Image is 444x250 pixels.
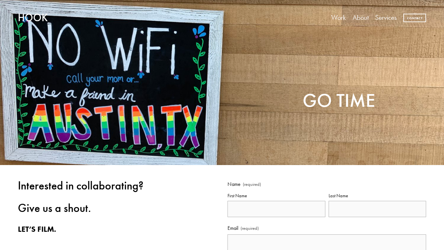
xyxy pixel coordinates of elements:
[228,224,238,233] span: Email
[18,202,182,214] h3: Give us a shout.
[353,11,369,25] a: About
[331,11,346,25] a: Work
[228,180,241,189] span: Name
[241,224,259,233] span: (required)
[403,14,426,22] a: Contact
[69,91,375,110] h2: GO TIME
[228,192,325,201] div: First Name
[18,180,182,192] h3: Interested in collaborating?
[329,192,426,201] div: Last Name
[243,182,261,187] span: (required)
[18,224,56,234] strong: LET’S FILM.
[18,11,48,24] a: HOOK
[375,11,397,25] a: Services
